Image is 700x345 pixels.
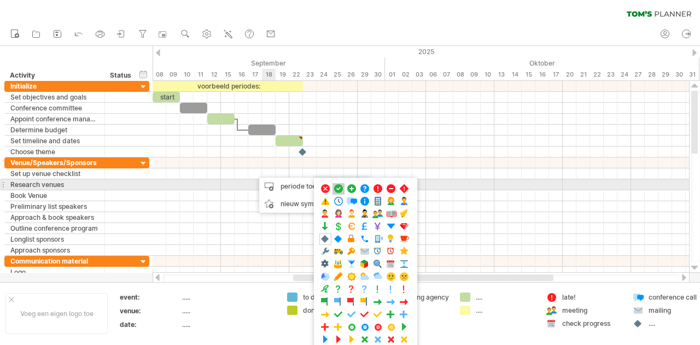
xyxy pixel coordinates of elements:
[110,70,131,81] div: Status
[631,69,645,80] div: maandag, 27 Oktober 2025
[476,306,535,315] div: ....
[289,69,303,80] div: maandag, 22 September 2025
[453,69,467,80] div: woensdag, 8 Oktober 2025
[120,293,180,302] div: event:
[645,69,658,80] div: dinsdag, 28 Oktober 2025
[276,69,289,80] div: vrijdag, 19 September 2025
[153,92,180,102] div: start
[120,306,180,315] div: venue:
[10,81,99,91] div: Initialize
[686,69,699,80] div: vrijdag, 31 Oktober 2025
[563,69,576,80] div: maandag, 20 Oktober 2025
[549,69,563,80] div: vrijdag, 17 Oktober 2025
[303,69,317,80] div: dinsdag, 23 September 2025
[426,69,440,80] div: maandag, 6 Oktober 2025
[10,136,99,146] div: Set timeline and dates
[590,69,604,80] div: woensdag, 22 Oktober 2025
[562,306,622,315] div: meeting
[259,178,370,195] div: periode toevoegen
[385,69,399,80] div: woensdag, 1 Oktober 2025
[385,57,699,69] div: Oktober 2025
[658,69,672,80] div: woensdag, 29 Oktober 2025
[481,69,494,80] div: vrijdag, 10 Oktober 2025
[248,69,262,80] div: woensdag, 17 September 2025
[10,234,99,244] div: Longlist sponsors
[10,92,99,102] div: Set objectives and goals
[10,157,99,168] div: Venue/Speakers/Sponsors
[562,319,622,328] div: check progress
[10,245,99,255] div: Approach sponsors
[330,69,344,80] div: donderdag, 25 September 2025
[535,69,549,80] div: donderdag, 16 Oktober 2025
[10,179,99,190] div: Research venues
[344,69,358,80] div: vrijdag, 26 September 2025
[371,69,385,80] div: dinsdag, 30 September 2025
[508,69,522,80] div: dinsdag, 14 Oktober 2025
[120,320,180,329] div: date:
[259,195,370,213] div: nieuw symbool toevoegen
[467,69,481,80] div: donderdag, 9 Oktober 2025
[235,69,248,80] div: dinsdag, 16 September 2025
[194,69,207,80] div: donderdag, 11 September 2025
[399,69,412,80] div: donderdag, 2 Oktober 2025
[358,69,371,80] div: maandag, 29 September 2025
[576,69,590,80] div: dinsdag, 21 Oktober 2025
[221,69,235,80] div: maandag, 15 September 2025
[166,69,180,80] div: dinsdag, 9 September 2025
[10,190,99,201] div: Book Venue
[10,147,99,157] div: Choose theme
[10,223,99,233] div: Outline conference program
[153,69,166,80] div: maandag, 8 September 2025
[10,201,99,212] div: Preliminary list speakers
[182,306,274,315] div: .....
[10,103,99,113] div: Conference committee
[303,293,363,302] div: to do
[182,320,274,329] div: .....
[153,81,303,91] div: voorbeeld periodes:
[476,293,535,302] div: ....
[440,69,453,80] div: dinsdag, 7 Oktober 2025
[207,69,221,80] div: vrijdag, 12 September 2025
[10,125,99,135] div: Determine budget
[10,256,99,266] div: Communication material
[10,168,99,179] div: Set up venue checklist
[180,69,194,80] div: woensdag, 10 September 2025
[604,69,617,80] div: donderdag, 23 Oktober 2025
[494,69,508,80] div: maandag, 13 Oktober 2025
[10,267,99,277] div: Logo
[262,69,276,80] div: donderdag, 18 September 2025
[672,69,686,80] div: donderdag, 30 Oktober 2025
[5,293,108,334] div: Voeg een eigen logo toe
[182,293,274,302] div: .....
[84,57,385,69] div: September 2025
[617,69,631,80] div: vrijdag, 24 Oktober 2025
[562,293,622,302] div: late!
[303,306,363,315] div: done
[522,69,535,80] div: woensdag, 15 Oktober 2025
[10,212,99,223] div: Approach & book speakers
[10,70,98,81] div: Activity
[412,69,426,80] div: vrijdag, 3 Oktober 2025
[317,69,330,80] div: woensdag, 24 September 2025
[10,114,99,124] div: Appoint conference manager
